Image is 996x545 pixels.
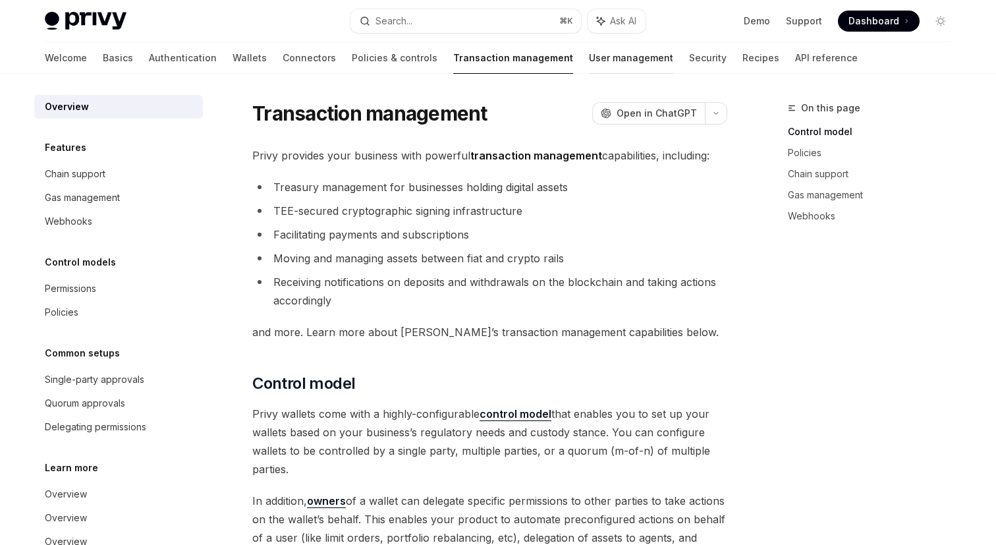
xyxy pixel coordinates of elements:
div: Permissions [45,281,96,297]
span: Ask AI [610,14,636,28]
a: Webhooks [34,210,203,233]
a: control model [480,407,551,421]
span: Dashboard [848,14,899,28]
a: owners [307,494,346,508]
span: Privy provides your business with powerful capabilities, including: [252,146,727,165]
a: Gas management [34,186,203,210]
a: Policies [788,142,962,163]
div: Search... [375,13,412,29]
h5: Learn more [45,460,98,476]
button: Open in ChatGPT [592,102,705,125]
a: Wallets [233,42,267,74]
li: Moving and managing assets between fiat and crypto rails [252,249,727,268]
a: Control model [788,121,962,142]
a: API reference [795,42,858,74]
div: Overview [45,486,87,502]
a: Recipes [742,42,779,74]
div: Delegating permissions [45,419,146,435]
span: ⌘ K [559,16,573,26]
strong: transaction management [470,149,602,162]
h5: Control models [45,254,116,270]
a: Delegating permissions [34,415,203,439]
div: Chain support [45,166,105,182]
a: Welcome [45,42,87,74]
li: Treasury management for businesses holding digital assets [252,178,727,196]
a: Quorum approvals [34,391,203,415]
h1: Transaction management [252,101,487,125]
a: Gas management [788,185,962,206]
a: Chain support [34,162,203,186]
a: Overview [34,482,203,506]
li: Facilitating payments and subscriptions [252,225,727,244]
a: Single-party approvals [34,368,203,391]
a: Webhooks [788,206,962,227]
a: Basics [103,42,133,74]
a: Connectors [283,42,336,74]
a: Dashboard [838,11,920,32]
button: Search...⌘K [350,9,581,33]
span: On this page [801,100,860,116]
a: User management [589,42,673,74]
a: Security [689,42,727,74]
a: Permissions [34,277,203,301]
span: Control model [252,373,355,394]
span: and more. Learn more about [PERSON_NAME]’s transaction management capabilities below. [252,323,727,341]
a: Transaction management [453,42,573,74]
h5: Features [45,140,86,156]
span: Privy wallets come with a highly-configurable that enables you to set up your wallets based on yo... [252,405,727,478]
h5: Common setups [45,345,120,361]
a: Chain support [788,163,962,185]
span: Open in ChatGPT [617,107,697,120]
div: Overview [45,510,87,526]
a: Demo [744,14,770,28]
div: Quorum approvals [45,395,125,411]
div: Webhooks [45,214,92,229]
a: Policies & controls [352,42,437,74]
a: Overview [34,95,203,119]
div: Overview [45,99,89,115]
div: Policies [45,304,78,320]
div: Gas management [45,190,120,206]
a: Policies [34,301,203,324]
button: Ask AI [588,9,646,33]
li: Receiving notifications on deposits and withdrawals on the blockchain and taking actions accordingly [252,273,727,310]
a: Authentication [149,42,217,74]
img: light logo [45,12,126,30]
strong: control model [480,407,551,420]
li: TEE-secured cryptographic signing infrastructure [252,202,727,220]
div: Single-party approvals [45,372,144,387]
a: Support [786,14,822,28]
a: Overview [34,506,203,530]
button: Toggle dark mode [930,11,951,32]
